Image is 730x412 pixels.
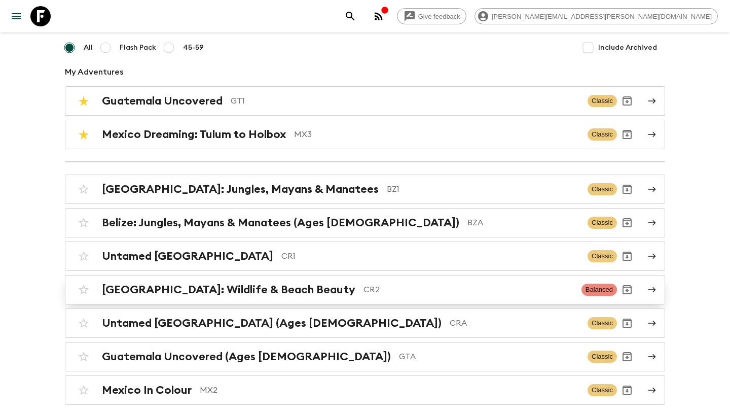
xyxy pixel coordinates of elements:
a: [GEOGRAPHIC_DATA]: Jungles, Mayans & ManateesBZ1ClassicArchive [65,175,665,204]
a: Mexico Dreaming: Tulum to HolboxMX3ClassicArchive [65,120,665,149]
button: search adventures [340,6,360,26]
h2: Untamed [GEOGRAPHIC_DATA] (Ages [DEMOGRAPHIC_DATA]) [102,317,442,330]
button: menu [6,6,26,26]
span: Classic [588,384,617,396]
button: Archive [617,91,637,111]
button: Archive [617,246,637,266]
h2: Mexico In Colour [102,384,192,397]
p: CR1 [281,250,579,262]
span: All [84,43,93,53]
a: Untamed [GEOGRAPHIC_DATA] (Ages [DEMOGRAPHIC_DATA])CRAClassicArchive [65,308,665,338]
h2: Guatemala Uncovered (Ages [DEMOGRAPHIC_DATA]) [102,350,391,363]
button: Archive [617,313,637,333]
p: CR2 [363,284,573,296]
h2: [GEOGRAPHIC_DATA]: Wildlife & Beach Beauty [102,283,355,296]
p: GTA [399,351,579,363]
a: Guatemala UncoveredGT1ClassicArchive [65,86,665,116]
h2: Untamed [GEOGRAPHIC_DATA] [102,250,273,263]
p: MX3 [294,128,579,141]
h2: Belize: Jungles, Mayans & Manatees (Ages [DEMOGRAPHIC_DATA]) [102,216,459,229]
button: Archive [617,124,637,145]
button: Archive [617,213,637,233]
p: MX2 [200,384,579,396]
p: BZ1 [387,183,579,195]
span: Give feedback [413,13,466,20]
a: Mexico In ColourMX2ClassicArchive [65,375,665,405]
p: BZA [467,217,579,229]
span: Flash Pack [120,43,156,53]
a: [GEOGRAPHIC_DATA]: Wildlife & Beach BeautyCR2BalancedArchive [65,275,665,304]
span: Classic [588,95,617,107]
span: Classic [588,128,617,141]
h2: Guatemala Uncovered [102,94,223,108]
span: Classic [588,217,617,229]
span: Balanced [581,284,617,296]
h2: Mexico Dreaming: Tulum to Holbox [102,128,286,141]
span: Classic [588,351,617,363]
a: Untamed [GEOGRAPHIC_DATA]CR1ClassicArchive [65,242,665,271]
span: Classic [588,317,617,329]
a: Belize: Jungles, Mayans & Manatees (Ages [DEMOGRAPHIC_DATA])BZAClassicArchive [65,208,665,237]
button: Archive [617,280,637,300]
h2: [GEOGRAPHIC_DATA]: Jungles, Mayans & Manatees [102,183,379,196]
span: Classic [588,183,617,195]
button: Archive [617,347,637,367]
button: Archive [617,380,637,400]
a: Give feedback [397,8,466,24]
span: Include Archived [598,43,657,53]
button: Archive [617,179,637,199]
span: [PERSON_NAME][EMAIL_ADDRESS][PERSON_NAME][DOMAIN_NAME] [486,13,717,20]
p: GT1 [231,95,579,107]
a: Guatemala Uncovered (Ages [DEMOGRAPHIC_DATA])GTAClassicArchive [65,342,665,371]
span: Classic [588,250,617,262]
p: CRA [450,317,579,329]
div: [PERSON_NAME][EMAIL_ADDRESS][PERSON_NAME][DOMAIN_NAME] [474,8,718,24]
span: 45-59 [183,43,204,53]
p: My Adventures [65,66,665,78]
